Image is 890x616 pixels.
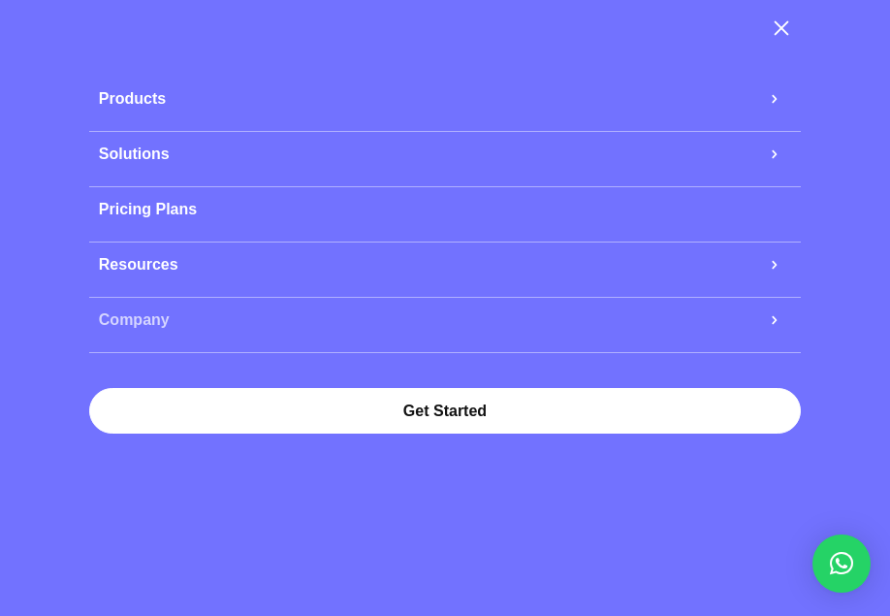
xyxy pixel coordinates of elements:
a: Resources [89,243,801,287]
a: Get Started [90,389,800,434]
a: Company [89,298,801,342]
a: Solutions [89,132,801,177]
a: Pricing Plans [89,187,801,232]
a: Products [89,77,801,121]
